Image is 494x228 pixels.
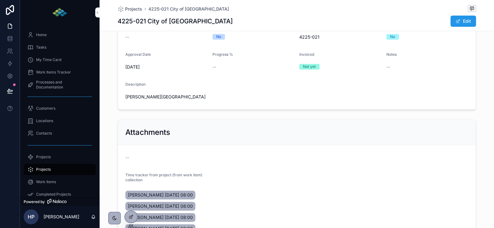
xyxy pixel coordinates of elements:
[299,52,314,57] span: Invoiced
[450,16,476,27] button: Edit
[125,127,170,137] h2: Attachments
[125,202,195,211] a: [PERSON_NAME] [DATE] 08:00
[24,67,96,78] a: Work Items Tracker
[24,115,96,126] a: Locations
[299,34,381,40] span: 4225-021
[24,54,96,65] a: My Time Card
[386,52,397,57] span: Notes
[216,34,221,40] div: No
[125,52,151,57] span: Approval Date
[125,94,207,100] span: [PERSON_NAME][GEOGRAPHIC_DATA]
[125,64,207,70] span: [DATE]
[28,213,35,221] span: HP
[125,6,142,12] span: Projects
[36,57,61,62] span: My Time Card
[24,103,96,114] a: Customers
[386,64,390,70] span: --
[24,29,96,40] a: Home
[128,192,193,198] span: [PERSON_NAME] [DATE] 08:00
[24,151,96,163] a: Projects
[390,34,395,40] div: No
[24,42,96,53] a: Tasks
[125,173,202,182] span: Time tracker from project (from work item) collection
[125,82,146,87] span: Description
[36,45,46,50] span: Tasks
[128,203,193,209] span: [PERSON_NAME] [DATE] 08:00
[212,64,216,70] span: --
[24,164,96,175] a: Projects
[36,192,71,197] span: Completed Projects
[36,154,51,159] span: Projects
[125,34,129,40] span: --
[36,106,55,111] span: Customers
[36,70,71,75] span: Work Items Tracker
[118,6,142,12] a: Projects
[24,79,96,90] a: Processes and Documentation
[24,199,45,204] span: Powered by
[125,191,195,199] a: [PERSON_NAME] [DATE] 08:00
[24,128,96,139] a: Contacts
[128,214,193,221] span: [PERSON_NAME] [DATE] 08:00
[24,189,96,200] a: Completed Projects
[303,64,316,69] div: Not yet
[44,214,79,220] p: [PERSON_NAME]
[20,197,100,206] a: Powered by
[36,118,53,123] span: Locations
[36,32,47,37] span: Home
[24,176,96,188] a: Work Items
[36,80,90,90] span: Processes and Documentation
[125,154,129,161] span: --
[52,7,68,17] img: App logo
[118,17,233,26] h1: 4225-021 City of [GEOGRAPHIC_DATA]
[36,167,51,172] span: Projects
[212,52,233,57] span: Progress %
[36,179,56,184] span: Work Items
[125,213,195,222] a: [PERSON_NAME] [DATE] 08:00
[36,131,52,136] span: Contacts
[20,25,100,197] div: scrollable content
[148,6,229,12] a: 4225-021 City of [GEOGRAPHIC_DATA]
